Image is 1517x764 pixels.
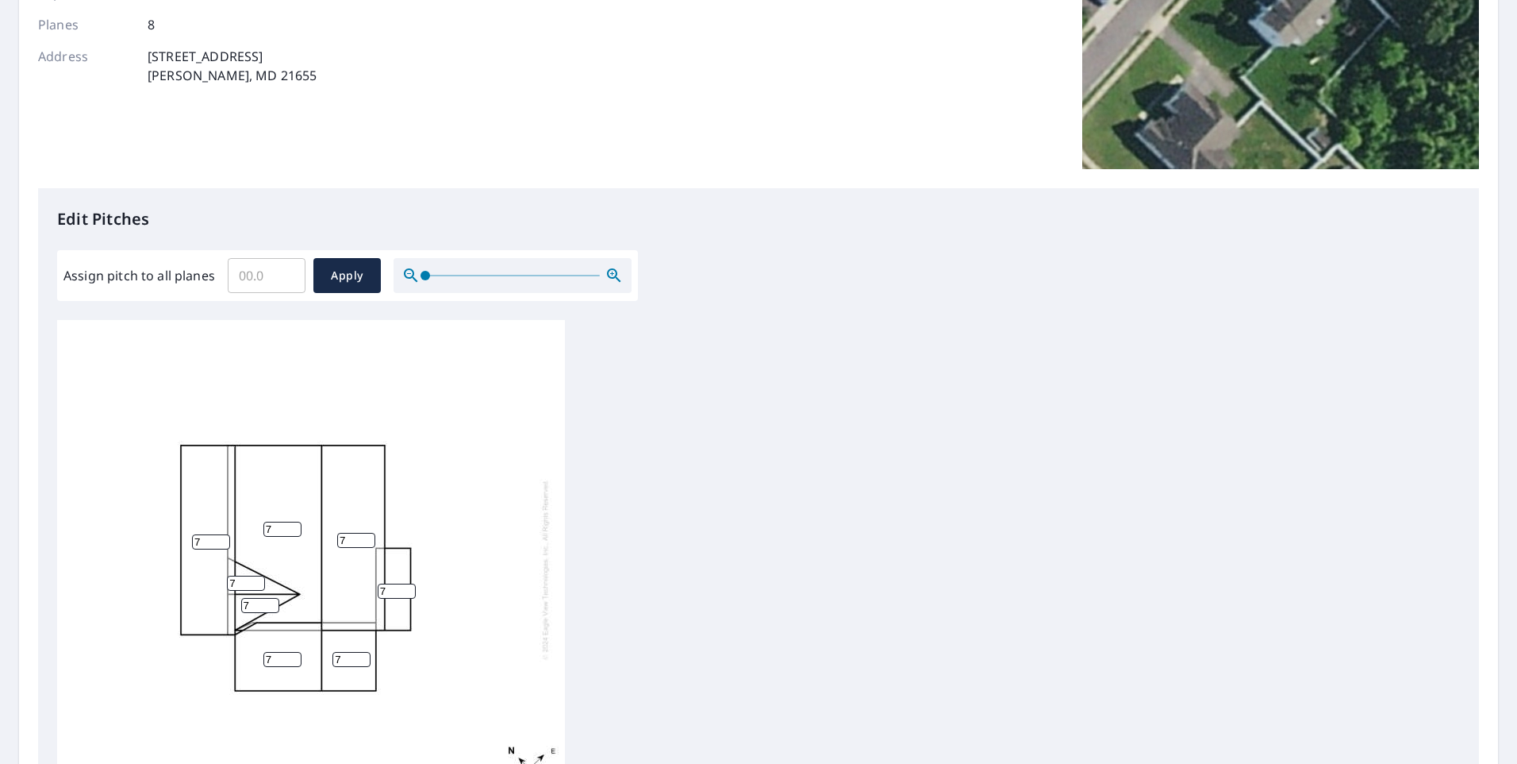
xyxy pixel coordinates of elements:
[38,15,133,34] p: Planes
[57,207,1460,231] p: Edit Pitches
[228,253,305,298] input: 00.0
[313,258,381,293] button: Apply
[326,266,368,286] span: Apply
[63,266,215,285] label: Assign pitch to all planes
[38,47,133,85] p: Address
[148,47,317,85] p: [STREET_ADDRESS] [PERSON_NAME], MD 21655
[148,15,155,34] p: 8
